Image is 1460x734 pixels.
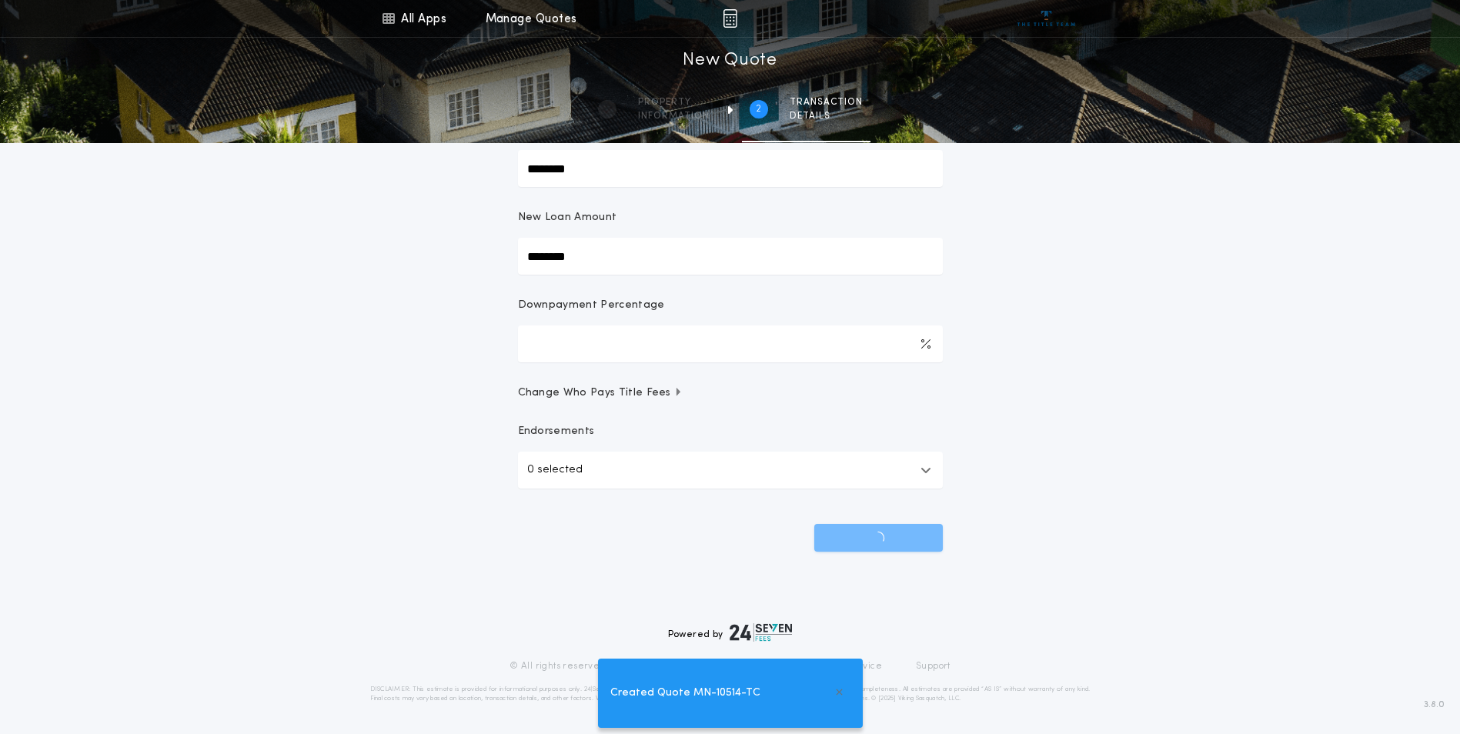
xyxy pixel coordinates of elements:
p: 0 selected [527,461,583,479]
h2: 2 [756,103,761,115]
input: Downpayment Percentage [518,325,943,362]
span: Change Who Pays Title Fees [518,385,683,401]
h1: New Quote [683,48,777,73]
p: Downpayment Percentage [518,298,665,313]
span: Created Quote MN-10514-TC [610,685,760,702]
button: Change Who Pays Title Fees [518,385,943,401]
p: Endorsements [518,424,943,439]
div: Powered by [668,623,793,642]
input: Sale Price [518,150,943,187]
p: New Loan Amount [518,210,617,225]
img: vs-icon [1017,11,1075,26]
span: Property [638,96,710,108]
button: 0 selected [518,452,943,489]
img: img [723,9,737,28]
input: New Loan Amount [518,238,943,275]
span: information [638,110,710,122]
img: logo [730,623,793,642]
span: details [790,110,863,122]
span: Transaction [790,96,863,108]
